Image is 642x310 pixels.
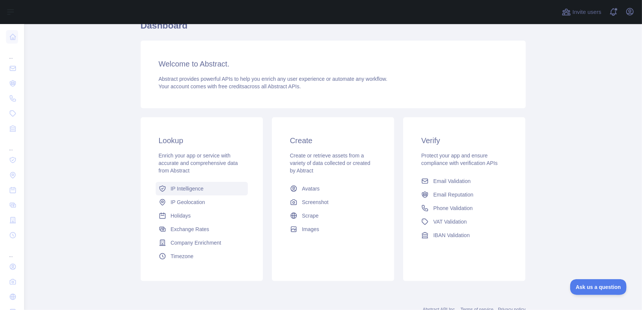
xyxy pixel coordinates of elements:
h1: Dashboard [141,20,526,38]
a: Images [287,222,379,236]
span: Company Enrichment [171,239,222,246]
a: IP Geolocation [156,195,248,209]
span: Invite users [572,8,601,17]
span: Create or retrieve assets from a variety of data collected or created by Abtract [290,153,370,174]
div: ... [6,243,18,259]
span: IP Geolocation [171,198,205,206]
span: IBAN Validation [433,231,470,239]
h3: Create [290,135,376,146]
span: Your account comes with across all Abstract APIs. [159,83,301,89]
span: Enrich your app or service with accurate and comprehensive data from Abstract [159,153,238,174]
div: ... [6,137,18,152]
span: Abstract provides powerful APIs to help you enrich any user experience or automate any workflow. [159,76,388,82]
a: Scrape [287,209,379,222]
a: Email Reputation [418,188,510,201]
a: Exchange Rates [156,222,248,236]
span: Avatars [302,185,320,192]
span: Protect your app and ensure compliance with verification APIs [421,153,498,166]
span: Screenshot [302,198,329,206]
a: Holidays [156,209,248,222]
a: IP Intelligence [156,182,248,195]
span: Exchange Rates [171,225,209,233]
a: IBAN Validation [418,228,510,242]
a: Timezone [156,250,248,263]
h3: Lookup [159,135,245,146]
a: Screenshot [287,195,379,209]
span: IP Intelligence [171,185,204,192]
iframe: Toggle Customer Support [570,279,627,295]
span: free credits [219,83,244,89]
span: Scrape [302,212,319,219]
h3: Verify [421,135,507,146]
span: Phone Validation [433,204,473,212]
span: Email Reputation [433,191,474,198]
a: Company Enrichment [156,236,248,250]
span: Images [302,225,319,233]
span: VAT Validation [433,218,467,225]
span: Holidays [171,212,191,219]
span: Email Validation [433,177,470,185]
a: Email Validation [418,174,510,188]
div: ... [6,45,18,60]
a: Phone Validation [418,201,510,215]
a: VAT Validation [418,215,510,228]
button: Invite users [560,6,603,18]
h3: Welcome to Abstract. [159,59,508,69]
a: Avatars [287,182,379,195]
span: Timezone [171,253,194,260]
